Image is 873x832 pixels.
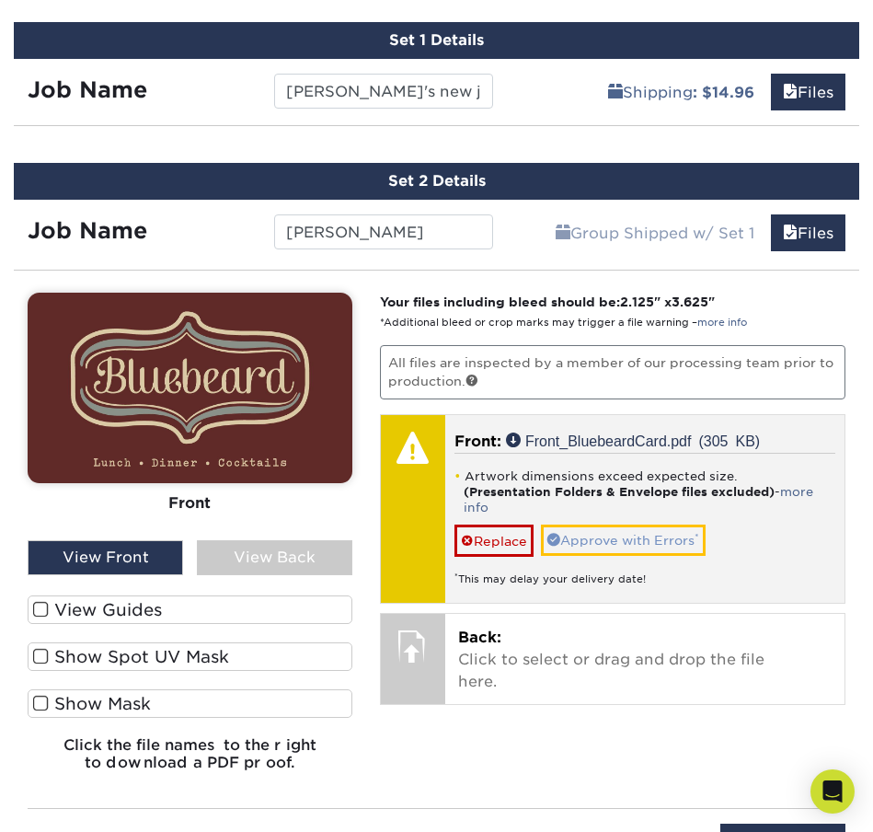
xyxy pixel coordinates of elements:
[274,74,493,109] input: Enter a job name
[608,84,623,101] span: shipping
[783,84,798,101] span: files
[14,22,859,59] div: Set 1 Details
[274,214,493,249] input: Enter a job name
[697,317,747,329] a: more info
[464,485,775,499] strong: (Presentation Folders & Envelope files excluded)
[28,736,352,786] h6: Click the file names to the right to download a PDF proof.
[771,214,845,251] a: Files
[197,540,352,575] div: View Back
[771,74,845,110] a: Files
[380,295,715,309] strong: Your files including bleed should be: " x "
[454,557,835,587] div: This may delay your delivery date!
[5,776,156,826] iframe: Google Customer Reviews
[380,317,747,329] small: *Additional bleed or crop marks may trigger a file warning –
[458,627,832,693] p: Click to select or drag and drop the file here.
[28,540,183,575] div: View Front
[544,214,766,251] a: Group Shipped w/ Set 1
[454,433,501,450] span: Front:
[783,225,798,242] span: files
[28,595,352,624] label: View Guides
[28,642,352,671] label: Show Spot UV Mask
[28,483,352,524] div: Front
[458,629,501,646] span: Back:
[28,217,147,244] strong: Job Name
[693,84,754,101] b: : $14.96
[620,295,654,309] span: 2.125
[464,485,813,514] a: more info
[454,468,835,515] li: Artwork dimensions exceed expected size. -
[541,525,706,556] a: Approve with Errors*
[596,74,766,110] a: Shipping: $14.96
[556,225,570,242] span: shipping
[380,345,845,399] p: All files are inspected by a member of our processing team prior to production.
[506,433,760,447] a: Front_BluebeardCard.pdf (305 KB)
[28,689,352,718] label: Show Mask
[672,295,708,309] span: 3.625
[810,769,855,814] div: Open Intercom Messenger
[14,163,859,200] div: Set 2 Details
[28,76,147,103] strong: Job Name
[454,525,534,557] a: Replace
